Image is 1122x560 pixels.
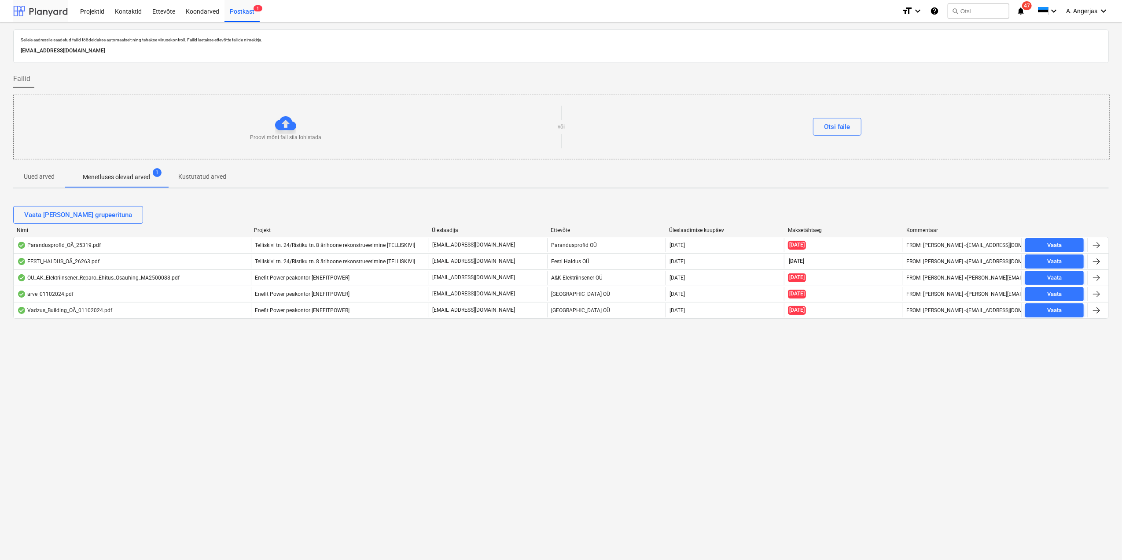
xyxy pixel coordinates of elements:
div: Üleslaadimise kuupäev [669,227,781,233]
div: [DATE] [670,258,685,265]
span: [DATE] [788,290,806,298]
div: Projekt [254,227,425,233]
i: keyboard_arrow_down [912,6,923,16]
div: Nimi [17,227,247,233]
div: arve_01102024.pdf [17,291,74,298]
div: Parandusprofid OÜ [547,238,666,252]
span: Telliskivi tn. 24/Ristiku tn. 8 ärihoone rekonstrueerimine [TELLISKIVI] [255,258,416,265]
div: Andmed failist loetud [17,242,26,249]
div: Eesti Haldus OÜ [547,254,666,269]
div: Vaata [1047,240,1062,251]
span: 1 [153,168,162,177]
div: [GEOGRAPHIC_DATA] OÜ [547,303,666,317]
p: Uued arved [24,172,55,181]
p: Menetluses olevad arved [83,173,150,182]
div: [DATE] [670,242,685,248]
p: [EMAIL_ADDRESS][DOMAIN_NAME] [433,274,515,281]
p: [EMAIL_ADDRESS][DOMAIN_NAME] [433,290,515,298]
div: Vadzus_Building_OÃ_01102024.pdf [17,307,112,314]
span: Enefit Power peakontor [ENEFITPOWER] [255,307,350,313]
div: Ettevõte [551,227,662,233]
div: Maksetähtaeg [788,227,900,233]
div: OU_AK_Elektriinsener_Reparo_Ehitus_Osauhing_MA2500088.pdf [17,274,180,281]
div: [DATE] [670,291,685,297]
div: A&K Elektriinsener OÜ [547,271,666,285]
div: Andmed failist loetud [17,258,26,265]
div: Vaata [1047,289,1062,299]
div: Vaata [1047,306,1062,316]
span: Failid [13,74,30,84]
p: [EMAIL_ADDRESS][DOMAIN_NAME] [433,241,515,249]
p: [EMAIL_ADDRESS][DOMAIN_NAME] [21,46,1101,55]
button: Otsi faile [813,118,861,136]
i: notifications [1016,6,1025,16]
i: Abikeskus [930,6,939,16]
span: Telliskivi tn. 24/Ristiku tn. 8 ärihoone rekonstrueerimine [TELLISKIVI] [255,242,416,248]
div: [DATE] [670,275,685,281]
div: [DATE] [670,307,685,313]
button: Vaata [1025,271,1084,285]
span: Enefit Power peakontor [ENEFITPOWER] [255,291,350,297]
span: [DATE] [788,306,806,314]
span: 1 [254,5,262,11]
i: format_size [902,6,912,16]
div: Otsi faile [824,121,850,133]
button: Vaata [1025,287,1084,301]
span: search [952,7,959,15]
button: Vaata [PERSON_NAME] grupeerituna [13,206,143,224]
span: [DATE] [788,273,806,282]
button: Vaata [1025,254,1084,269]
div: Vaata [PERSON_NAME] grupeerituna [24,209,132,221]
p: või [558,123,565,131]
p: [EMAIL_ADDRESS][DOMAIN_NAME] [433,306,515,314]
div: Andmed failist loetud [17,291,26,298]
div: Parandusprofid_OÃ_25319.pdf [17,242,101,249]
p: Kustutatud arved [178,172,226,181]
span: Enefit Power peakontor [ENEFITPOWER] [255,275,350,281]
span: [DATE] [788,258,805,265]
div: Üleslaadija [432,227,544,233]
span: 47 [1022,1,1032,10]
button: Vaata [1025,303,1084,317]
div: Andmed failist loetud [17,274,26,281]
p: Sellele aadressile saadetud failid töödeldakse automaatselt ning tehakse viirusekontroll. Failid ... [21,37,1101,43]
div: Vaata [1047,257,1062,267]
div: [GEOGRAPHIC_DATA] OÜ [547,287,666,301]
span: [DATE] [788,241,806,249]
div: Vaata [1047,273,1062,283]
span: A. Angerjas [1066,7,1097,15]
button: Otsi [948,4,1009,18]
div: Proovi mõni fail siia lohistadavõiOtsi faile [13,95,1110,159]
p: Proovi mõni fail siia lohistada [250,134,321,141]
i: keyboard_arrow_down [1048,6,1059,16]
button: Vaata [1025,238,1084,252]
p: [EMAIL_ADDRESS][DOMAIN_NAME] [433,258,515,265]
div: Kommentaar [906,227,1018,233]
div: Andmed failist loetud [17,307,26,314]
div: EESTI_HALDUS_OÃ_26263.pdf [17,258,99,265]
i: keyboard_arrow_down [1098,6,1109,16]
